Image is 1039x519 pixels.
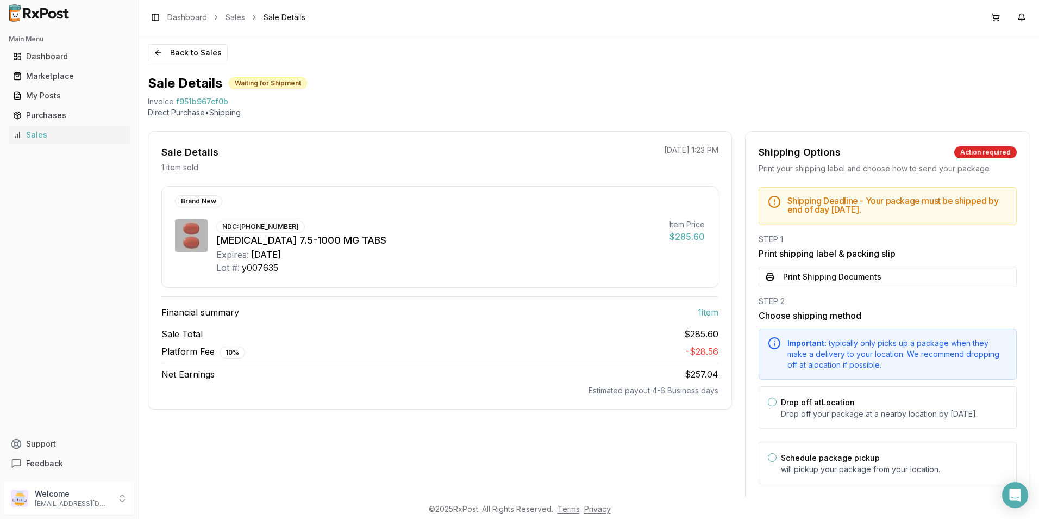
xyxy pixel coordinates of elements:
[669,230,705,243] div: $285.60
[148,107,1030,118] p: Direct Purchase • Shipping
[9,125,130,145] a: Sales
[148,75,222,92] h1: Sale Details
[251,248,281,261] div: [DATE]
[4,126,134,144] button: Sales
[1002,482,1028,508] div: Open Intercom Messenger
[759,267,1017,287] button: Print Shipping Documents
[4,107,134,124] button: Purchases
[161,145,218,160] div: Sale Details
[9,106,130,125] a: Purchases
[685,369,718,380] span: $257.04
[4,48,134,65] button: Dashboard
[229,77,307,89] div: Waiting for Shipment
[759,309,1017,322] h3: Choose shipping method
[9,86,130,106] a: My Posts
[161,328,203,341] span: Sale Total
[216,261,240,274] div: Lot #:
[11,490,28,507] img: User avatar
[175,219,208,252] img: Segluromet 7.5-1000 MG TABS
[148,44,228,61] button: Back to Sales
[759,234,1017,245] div: STEP 1
[684,328,718,341] span: $285.60
[9,66,130,86] a: Marketplace
[787,338,1007,370] div: typically only picks up a package when they make a delivery to your location. We recommend droppi...
[161,306,239,319] span: Financial summary
[781,464,1007,475] p: will pickup your package from your location.
[4,4,74,22] img: RxPost Logo
[167,12,207,23] a: Dashboard
[13,129,126,140] div: Sales
[176,96,228,107] span: f951b967cf0b
[759,163,1017,174] div: Print your shipping label and choose how to send your package
[759,247,1017,260] h3: Print shipping label & packing slip
[787,196,1007,214] h5: Shipping Deadline - Your package must be shipped by end of day [DATE] .
[26,458,63,469] span: Feedback
[669,219,705,230] div: Item Price
[35,499,110,508] p: [EMAIL_ADDRESS][DOMAIN_NAME]
[35,489,110,499] p: Welcome
[167,12,305,23] nav: breadcrumb
[759,145,841,160] div: Shipping Options
[9,47,130,66] a: Dashboard
[13,71,126,82] div: Marketplace
[13,90,126,101] div: My Posts
[161,368,215,381] span: Net Earnings
[216,233,661,248] div: [MEDICAL_DATA] 7.5-1000 MG TABS
[781,398,855,407] label: Drop off at Location
[4,454,134,473] button: Feedback
[781,409,1007,419] p: Drop off your package at a nearby location by [DATE] .
[148,96,174,107] div: Invoice
[664,145,718,156] p: [DATE] 1:23 PM
[226,12,245,23] a: Sales
[4,87,134,104] button: My Posts
[161,385,718,396] div: Estimated payout 4-6 Business days
[216,221,305,233] div: NDC: [PHONE_NUMBER]
[787,338,827,348] span: Important:
[220,347,245,359] div: 10 %
[781,453,880,462] label: Schedule package pickup
[264,12,305,23] span: Sale Details
[161,345,245,359] span: Platform Fee
[698,306,718,319] span: 1 item
[13,51,126,62] div: Dashboard
[558,504,580,514] a: Terms
[9,35,130,44] h2: Main Menu
[161,162,198,173] p: 1 item sold
[175,195,222,207] div: Brand New
[4,434,134,454] button: Support
[216,248,249,261] div: Expires:
[759,296,1017,307] div: STEP 2
[584,504,611,514] a: Privacy
[954,146,1017,158] div: Action required
[242,261,278,274] div: y007635
[686,346,718,357] span: - $28.56
[4,67,134,85] button: Marketplace
[13,110,126,121] div: Purchases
